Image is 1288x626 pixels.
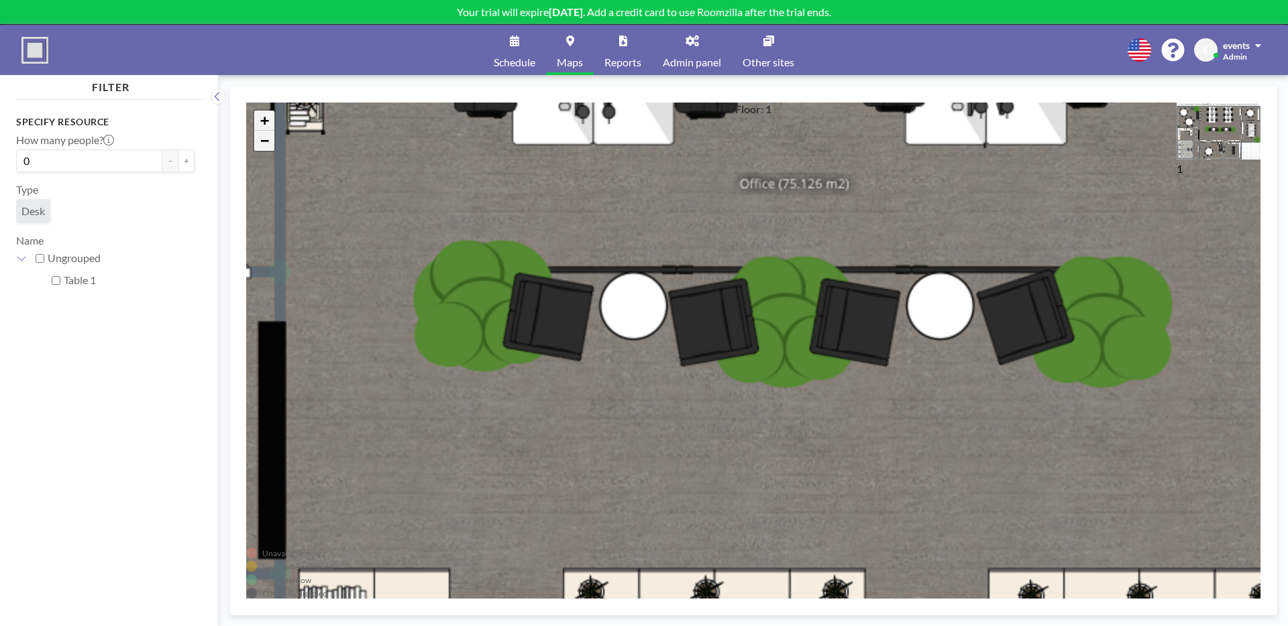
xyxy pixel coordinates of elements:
[16,133,114,147] label: How many people?
[260,132,269,149] span: −
[735,103,771,116] h4: Floor: 1
[557,57,583,68] span: Maps
[21,37,48,64] img: organization-logo
[732,25,805,75] a: Other sites
[254,131,274,151] a: Zoom out
[483,25,546,75] a: Schedule
[254,111,274,131] a: Zoom in
[1203,44,1209,56] span: E
[1223,52,1247,62] span: Admin
[594,25,652,75] a: Reports
[260,112,269,129] span: +
[16,116,195,128] h3: Specify resource
[652,25,732,75] a: Admin panel
[1223,40,1250,51] span: events
[162,149,178,172] button: -
[262,575,311,585] div: Available now
[16,234,44,247] label: Name
[48,251,195,265] label: Ungrouped
[1177,103,1260,160] img: ExemplaryFloorPlanRoomzilla.png
[262,548,321,558] div: Unavailable now
[262,562,333,572] div: Soon to be occupied
[494,57,535,68] span: Schedule
[64,273,195,287] label: Table 1
[16,75,205,94] h4: FILTER
[262,588,327,599] div: Currently disabled
[1177,162,1183,175] label: 1
[16,183,38,196] label: Type
[604,57,641,68] span: Reports
[663,57,721,68] span: Admin panel
[743,57,794,68] span: Other sites
[178,149,195,172] button: +
[21,204,45,218] span: Desk
[546,25,594,75] a: Maps
[549,5,583,18] b: [DATE]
